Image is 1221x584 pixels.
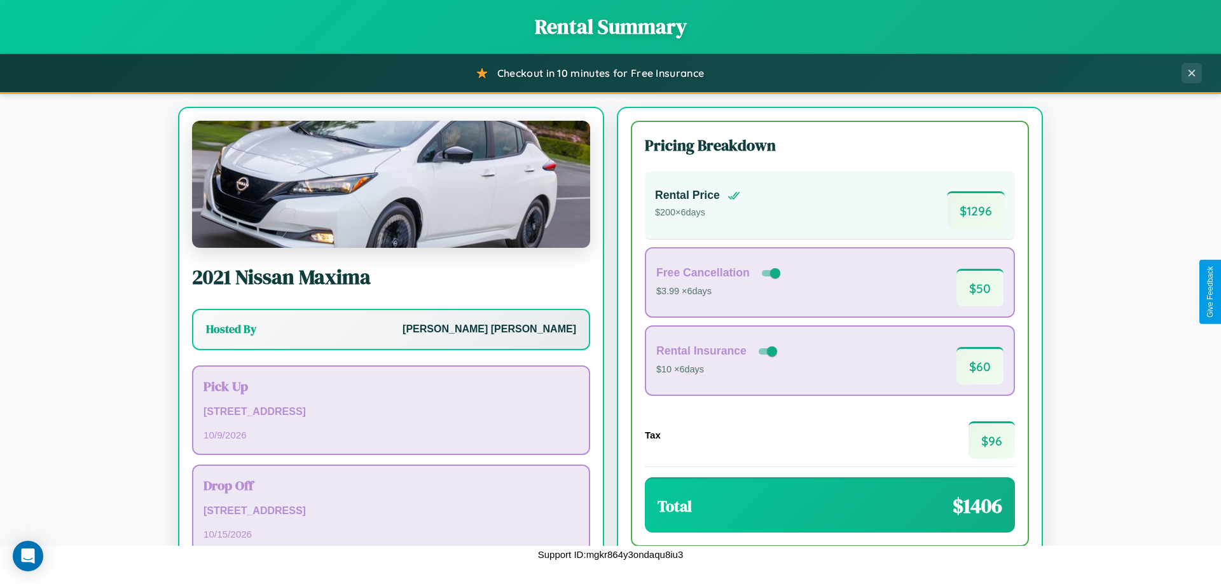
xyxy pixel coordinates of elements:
p: $10 × 6 days [656,362,780,378]
h4: Free Cancellation [656,266,750,280]
h3: Pick Up [203,377,579,395]
p: Support ID: mgkr864y3ondaqu8iu3 [538,546,684,563]
h4: Rental Price [655,189,720,202]
p: [STREET_ADDRESS] [203,403,579,421]
h1: Rental Summary [13,13,1208,41]
div: Open Intercom Messenger [13,541,43,571]
p: [PERSON_NAME] [PERSON_NAME] [403,320,576,339]
h2: 2021 Nissan Maxima [192,263,590,291]
span: $ 96 [969,421,1015,459]
p: [STREET_ADDRESS] [203,502,579,520]
span: Checkout in 10 minutes for Free Insurance [497,67,704,79]
span: $ 1406 [953,492,1002,520]
span: $ 1296 [947,191,1005,229]
p: 10 / 9 / 2026 [203,426,579,444]
p: $3.99 × 6 days [656,283,783,300]
h4: Tax [645,430,661,440]
div: Give Feedback [1206,266,1215,318]
h3: Pricing Breakdown [645,135,1015,156]
span: $ 60 [956,347,1004,384]
h3: Total [658,496,692,517]
h3: Drop Off [203,476,579,494]
h3: Hosted By [206,322,256,337]
span: $ 50 [956,269,1004,306]
img: Nissan Maxima [192,121,590,248]
p: $ 200 × 6 days [655,205,740,221]
h4: Rental Insurance [656,344,747,358]
p: 10 / 15 / 2026 [203,526,579,543]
